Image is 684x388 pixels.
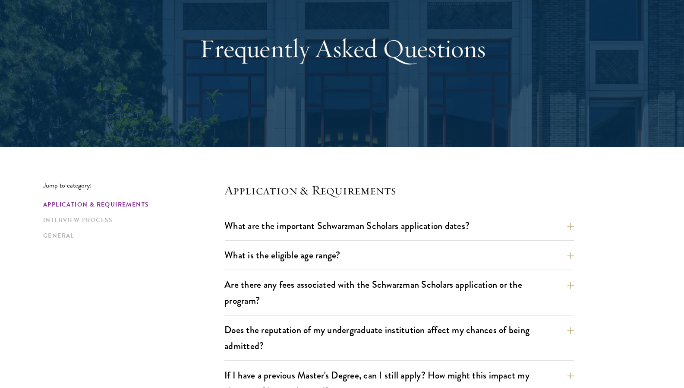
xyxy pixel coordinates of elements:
button: Are there any fees associated with the Schwarzman Scholars application or the program? [224,275,574,310]
h1: Frequently Asked Questions [193,33,491,64]
p: Jump to category: [43,181,224,189]
button: Does the reputation of my undergraduate institution affect my chances of being admitted? [224,320,574,356]
button: What are the important Schwarzman Scholars application dates? [224,216,574,235]
a: Application & Requirements [43,200,219,209]
button: What is the eligible age range? [224,245,574,265]
a: Interview Process [43,216,219,225]
h4: Application & Requirements [224,181,574,199]
a: General [43,231,219,240]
